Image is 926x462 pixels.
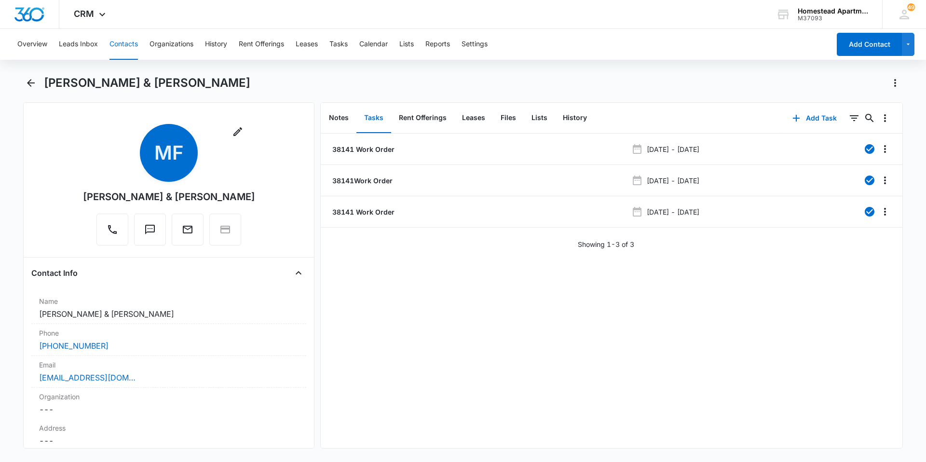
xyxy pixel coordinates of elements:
[39,296,299,306] label: Name
[399,29,414,60] button: Lists
[425,29,450,60] button: Reports
[44,76,250,90] h1: [PERSON_NAME] & [PERSON_NAME]
[524,103,555,133] button: Lists
[798,7,868,15] div: account name
[17,29,47,60] button: Overview
[837,33,902,56] button: Add Contact
[907,3,915,11] span: 49
[493,103,524,133] button: Files
[31,292,306,324] div: Name[PERSON_NAME] & [PERSON_NAME]
[23,75,38,91] button: Back
[291,265,306,281] button: Close
[798,15,868,22] div: account id
[330,207,395,217] a: 38141 Work Order
[330,176,393,186] a: 38141Work Order
[391,103,454,133] button: Rent Offerings
[877,110,893,126] button: Overflow Menu
[172,229,204,237] a: Email
[205,29,227,60] button: History
[31,356,306,388] div: Email[EMAIL_ADDRESS][DOMAIN_NAME]
[330,144,395,154] a: 38141 Work Order
[555,103,595,133] button: History
[846,110,862,126] button: Filters
[39,360,299,370] label: Email
[96,229,128,237] a: Call
[39,435,299,447] dd: ---
[296,29,318,60] button: Leases
[877,141,893,157] button: Overflow Menu
[134,214,166,245] button: Text
[578,239,634,249] p: Showing 1-3 of 3
[862,110,877,126] button: Search...
[74,9,94,19] span: CRM
[31,267,78,279] h4: Contact Info
[647,144,699,154] p: [DATE] - [DATE]
[239,29,284,60] button: Rent Offerings
[140,124,198,182] span: MF
[31,419,306,451] div: Address---
[877,204,893,219] button: Overflow Menu
[454,103,493,133] button: Leases
[39,340,109,352] a: [PHONE_NUMBER]
[83,190,255,204] div: [PERSON_NAME] & [PERSON_NAME]
[39,308,299,320] dd: [PERSON_NAME] & [PERSON_NAME]
[647,176,699,186] p: [DATE] - [DATE]
[887,75,903,91] button: Actions
[356,103,391,133] button: Tasks
[172,214,204,245] button: Email
[96,214,128,245] button: Call
[39,372,136,383] a: [EMAIL_ADDRESS][DOMAIN_NAME]
[134,229,166,237] a: Text
[150,29,193,60] button: Organizations
[359,29,388,60] button: Calendar
[39,392,299,402] label: Organization
[39,328,299,338] label: Phone
[783,107,846,130] button: Add Task
[39,404,299,415] dd: ---
[39,423,299,433] label: Address
[329,29,348,60] button: Tasks
[59,29,98,60] button: Leads Inbox
[647,207,699,217] p: [DATE] - [DATE]
[31,324,306,356] div: Phone[PHONE_NUMBER]
[907,3,915,11] div: notifications count
[462,29,488,60] button: Settings
[31,388,306,419] div: Organization---
[321,103,356,133] button: Notes
[877,173,893,188] button: Overflow Menu
[109,29,138,60] button: Contacts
